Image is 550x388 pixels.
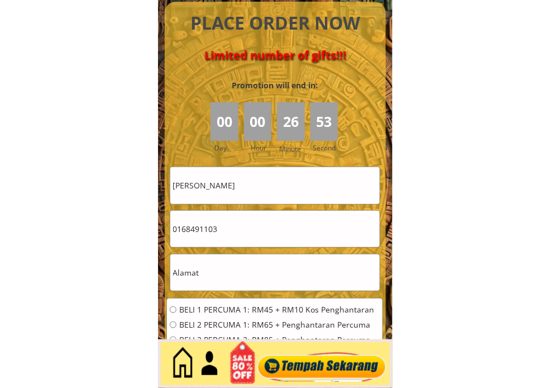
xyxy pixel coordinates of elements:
[178,49,373,62] h4: Limited number of gifts!!!
[251,143,274,153] h3: Hour
[179,336,375,344] span: BELI 2 PERCUMA 2: RM85 + Penghantaran Percuma
[179,321,375,329] span: BELI 2 PERCUMA 1: RM65 + Penghantaran Percuma
[212,79,338,92] h3: Promotion will end in:
[170,167,380,204] input: Nama
[214,143,242,153] h3: Day
[170,211,380,247] input: Telefon
[170,254,380,291] input: Alamat
[313,143,341,153] h3: Second
[178,11,373,36] h4: PLACE ORDER NOW
[179,306,375,314] span: BELI 1 PERCUMA 1: RM45 + RM10 Kos Penghantaran
[279,144,304,154] h3: Minute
